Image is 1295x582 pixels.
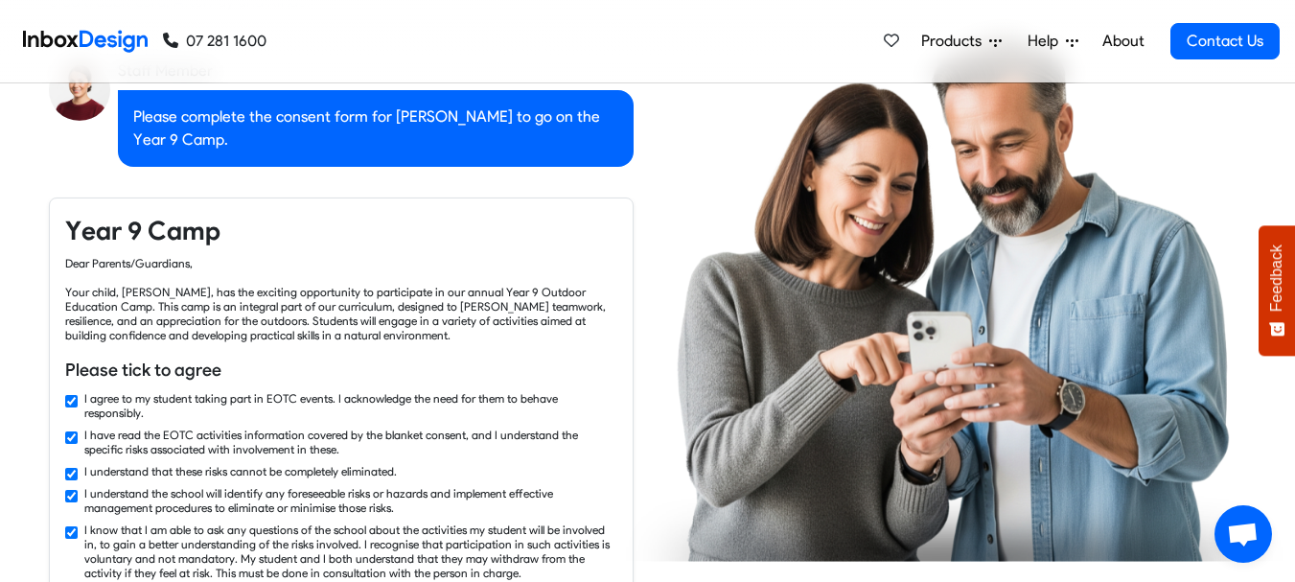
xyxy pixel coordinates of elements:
[65,358,617,383] h6: Please tick to agree
[84,464,397,478] label: I understand that these risks cannot be completely eliminated.
[118,90,634,167] div: Please complete the consent form for [PERSON_NAME] to go on the Year 9 Camp.
[1170,23,1280,59] a: Contact Us
[1214,505,1272,563] a: Open chat
[65,256,617,342] div: Dear Parents/Guardians, Your child, [PERSON_NAME], has the exciting opportunity to participate in...
[84,486,617,515] label: I understand the school will identify any foreseeable risks or hazards and implement effective ma...
[1097,22,1149,60] a: About
[625,30,1283,561] img: parents_using_phone.png
[65,214,617,248] h4: Year 9 Camp
[84,523,617,580] label: I know that I am able to ask any questions of the school about the activities my student will be ...
[913,22,1009,60] a: Products
[921,30,989,53] span: Products
[49,59,110,121] img: staff_avatar.png
[1259,225,1295,356] button: Feedback - Show survey
[1028,30,1066,53] span: Help
[84,428,617,456] label: I have read the EOTC activities information covered by the blanket consent, and I understand the ...
[1020,22,1086,60] a: Help
[1268,244,1285,312] span: Feedback
[163,30,266,53] a: 07 281 1600
[84,391,617,420] label: I agree to my student taking part in EOTC events. I acknowledge the need for them to behave respo...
